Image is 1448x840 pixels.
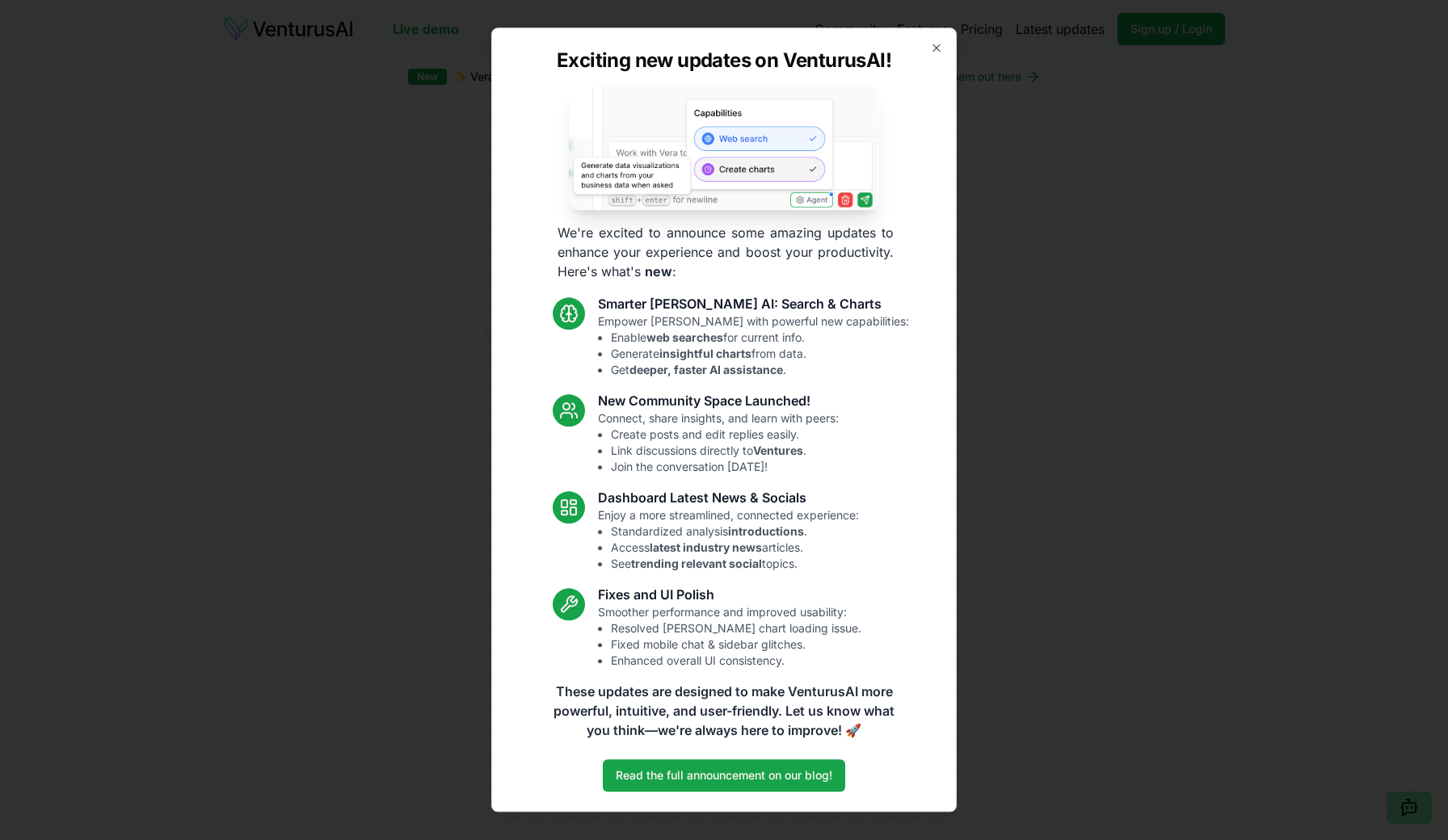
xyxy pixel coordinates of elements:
[598,508,859,573] p: Enjoy a more streamlined, connected experience:
[598,295,909,314] h3: Smarter [PERSON_NAME] AI: Search & Charts
[611,363,909,379] li: Get .
[598,392,839,411] h3: New Community Space Launched!
[598,586,861,605] h3: Fixes and UI Polish
[598,489,859,508] h3: Dashboard Latest News & Socials
[611,346,909,363] li: Generate from data.
[611,427,839,443] li: Create posts and edit replies easily.
[603,760,845,792] a: Read the full announcement on our blog!
[646,331,723,345] strong: web searches
[611,524,859,540] li: Standardized analysis .
[598,605,861,670] p: Smoother performance and improved usability:
[659,347,751,361] strong: insightful charts
[611,460,839,476] li: Join the conversation [DATE]!
[545,224,907,282] p: We're excited to announce some amazing updates to enhance your experience and boost your producti...
[611,443,839,460] li: Link discussions directly to .
[650,541,762,555] strong: latest industry news
[753,444,803,458] strong: Ventures
[611,653,861,670] li: Enhanced overall UI consistency.
[611,637,861,653] li: Fixed mobile chat & sidebar glitches.
[611,556,859,573] li: See topics.
[629,363,783,377] strong: deeper, faster AI assistance
[611,621,861,637] li: Resolved [PERSON_NAME] chart loading issue.
[557,48,891,73] h2: Exciting new updates on VenturusAI!
[631,557,762,571] strong: trending relevant social
[611,330,909,346] li: Enable for current info.
[543,682,905,741] p: These updates are designed to make VenturusAI more powerful, intuitive, and user-friendly. Let us...
[645,264,672,280] strong: new
[598,314,909,379] p: Empower [PERSON_NAME] with powerful new capabilities:
[569,86,879,210] img: Vera AI
[611,540,859,556] li: Access articles.
[728,525,804,539] strong: introductions
[598,411,839,476] p: Connect, share insights, and learn with peers:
